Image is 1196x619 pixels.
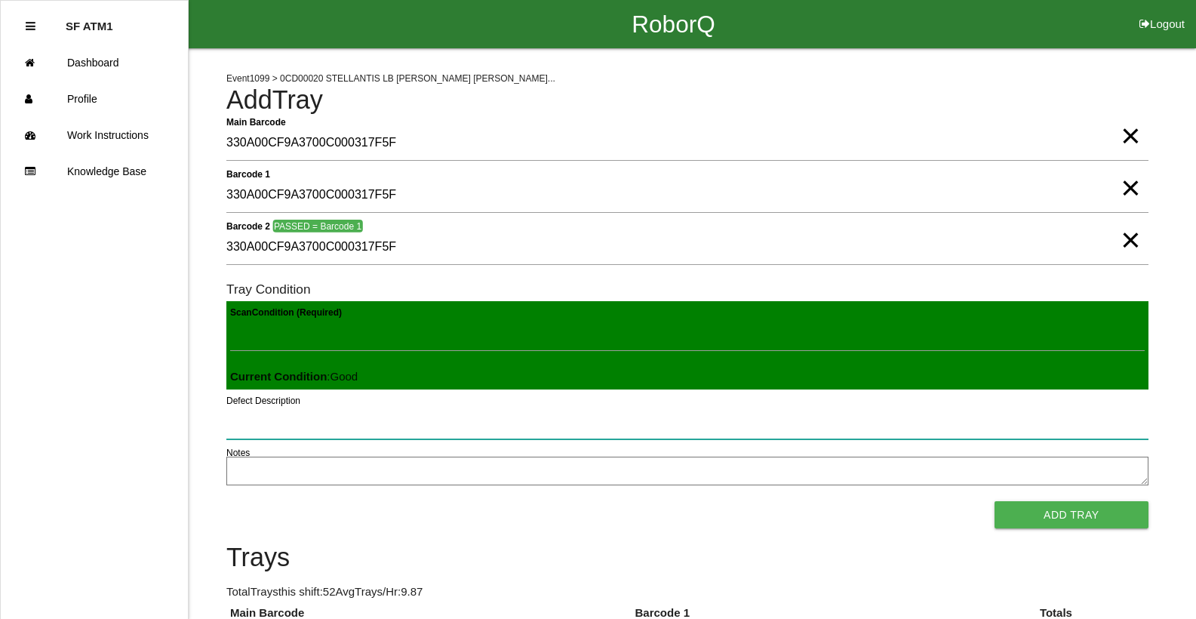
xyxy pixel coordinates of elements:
span: Clear Input [1121,158,1140,188]
a: Profile [1,81,188,117]
span: Clear Input [1121,210,1140,240]
a: Knowledge Base [1,153,188,189]
a: Dashboard [1,45,188,81]
h4: Trays [226,544,1148,572]
label: Notes [226,446,250,460]
label: Defect Description [226,394,300,408]
h4: Add Tray [226,86,1148,115]
span: Clear Input [1121,106,1140,136]
span: : Good [230,370,358,383]
b: Barcode 1 [226,168,270,179]
h6: Tray Condition [226,282,1148,297]
span: PASSED = Barcode 1 [272,220,362,233]
b: Main Barcode [226,116,286,127]
button: Add Tray [995,501,1148,528]
a: Work Instructions [1,117,188,153]
p: SF ATM1 [66,8,113,32]
span: Event 1099 > 0CD00020 STELLANTIS LB [PERSON_NAME] [PERSON_NAME]... [226,73,555,84]
input: Required [226,126,1148,161]
p: Total Trays this shift: 52 Avg Trays /Hr: 9.87 [226,584,1148,601]
b: Scan Condition (Required) [230,307,342,318]
b: Current Condition [230,370,327,383]
div: Close [26,8,35,45]
b: Barcode 2 [226,220,270,231]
